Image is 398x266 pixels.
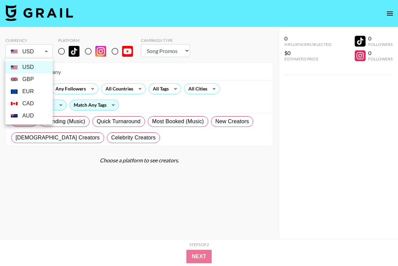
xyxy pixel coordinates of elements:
li: GBP [5,73,53,85]
li: CAD [5,98,53,110]
li: AUD [5,110,53,122]
li: EUR [5,85,53,98]
li: USD [5,61,53,73]
iframe: Drift Widget Chat Controller [364,232,390,258]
